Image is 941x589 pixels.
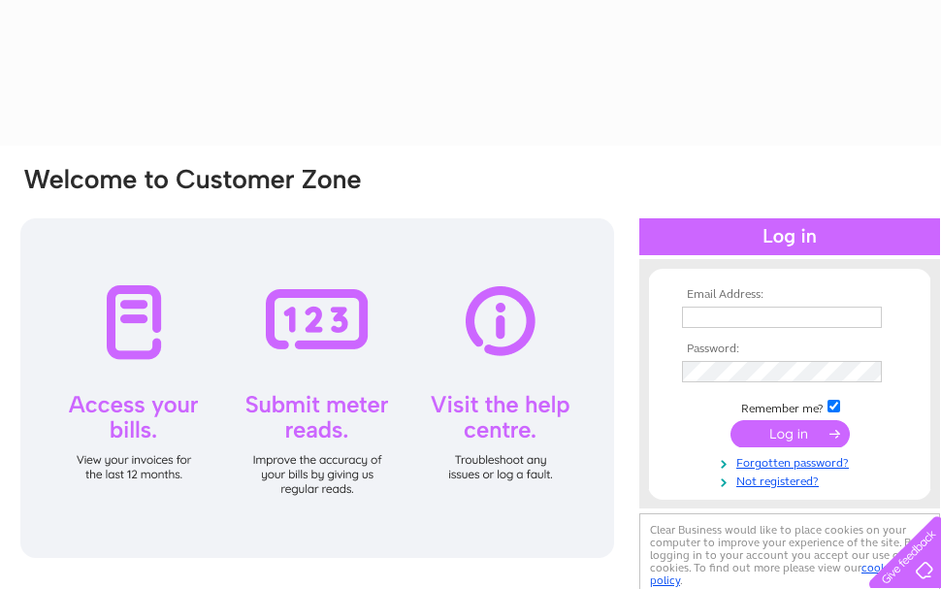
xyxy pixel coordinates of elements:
th: Email Address: [677,288,902,302]
a: cookies policy [650,561,900,587]
td: Remember me? [677,397,902,416]
a: Forgotten password? [682,452,902,471]
th: Password: [677,343,902,356]
a: Not registered? [682,471,902,489]
input: Submit [730,420,850,447]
